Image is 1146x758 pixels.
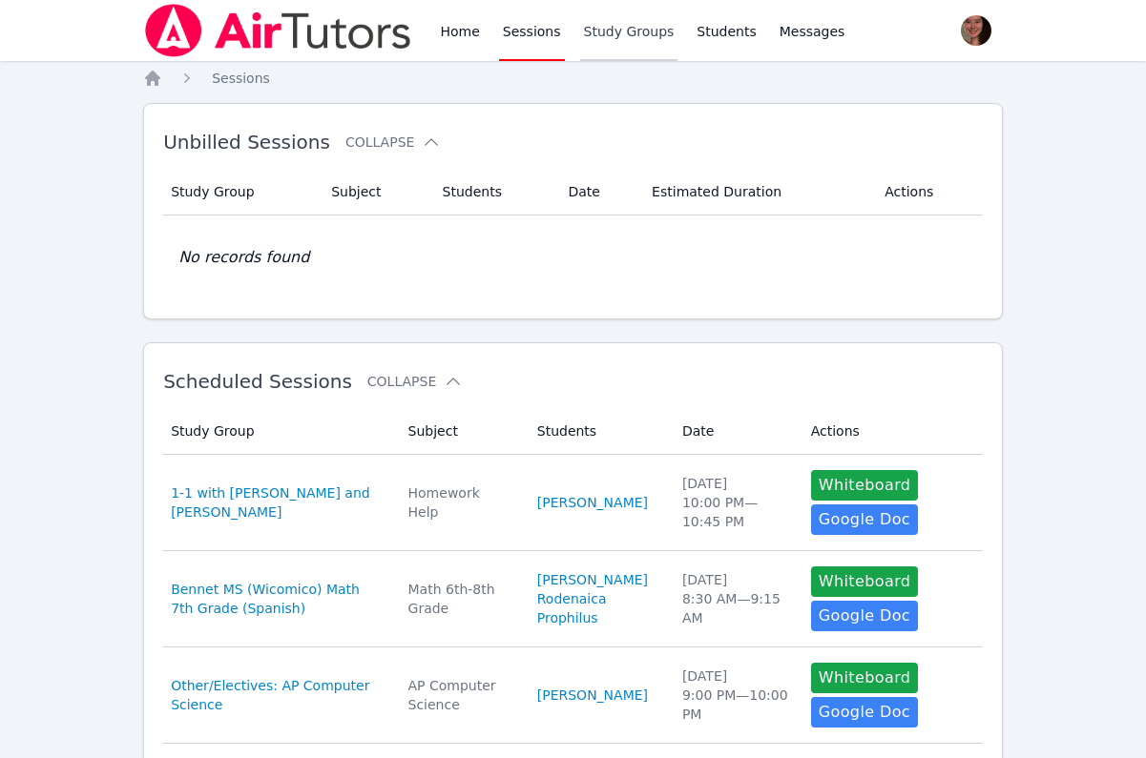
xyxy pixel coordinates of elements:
th: Date [556,169,640,215]
a: Bennet MS (Wicomico) Math 7th Grade (Spanish) [171,580,385,618]
td: No records found [163,215,983,299]
tr: 1-1 with [PERSON_NAME] and [PERSON_NAME]Homework Help[PERSON_NAME][DATE]10:00 PM—10:45 PMWhiteboa... [163,455,983,551]
th: Actions [800,408,983,455]
div: Math 6th-8th Grade [408,580,514,618]
div: Homework Help [408,483,514,522]
a: Google Doc [811,601,918,631]
a: Google Doc [811,697,918,727]
span: Unbilled Sessions [163,131,330,154]
th: Date [671,408,800,455]
th: Students [431,169,557,215]
div: [DATE] 8:30 AM — 9:15 AM [682,570,788,627]
nav: Breadcrumb [143,69,1003,88]
button: Collapse [345,133,441,152]
button: Whiteboard [811,663,919,693]
th: Subject [397,408,526,455]
a: Google Doc [811,504,918,535]
button: Collapse [367,372,463,391]
a: Rodenaica Prophilus [537,589,659,627]
div: AP Computer Science [408,676,514,714]
th: Study Group [163,408,396,455]
span: Sessions [212,71,270,86]
a: [PERSON_NAME] [537,570,648,589]
th: Students [526,408,671,455]
th: Subject [320,169,430,215]
button: Whiteboard [811,566,919,597]
div: [DATE] 9:00 PM — 10:00 PM [682,666,788,724]
a: 1-1 with [PERSON_NAME] and [PERSON_NAME] [171,483,385,522]
a: [PERSON_NAME] [537,493,648,512]
span: Messages [780,22,845,41]
th: Estimated Duration [640,169,873,215]
div: [DATE] 10:00 PM — 10:45 PM [682,474,788,531]
a: Sessions [212,69,270,88]
th: Actions [873,169,983,215]
tr: Bennet MS (Wicomico) Math 7th Grade (Spanish)Math 6th-8th Grade[PERSON_NAME]Rodenaica Prophilus[D... [163,551,983,647]
th: Study Group [163,169,320,215]
tr: Other/Electives: AP Computer ScienceAP Computer Science[PERSON_NAME][DATE]9:00 PM—10:00 PMWhitebo... [163,647,983,744]
button: Whiteboard [811,470,919,501]
a: [PERSON_NAME] [537,686,648,705]
img: Air Tutors [143,4,413,57]
span: Scheduled Sessions [163,370,352,393]
a: Other/Electives: AP Computer Science [171,676,385,714]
